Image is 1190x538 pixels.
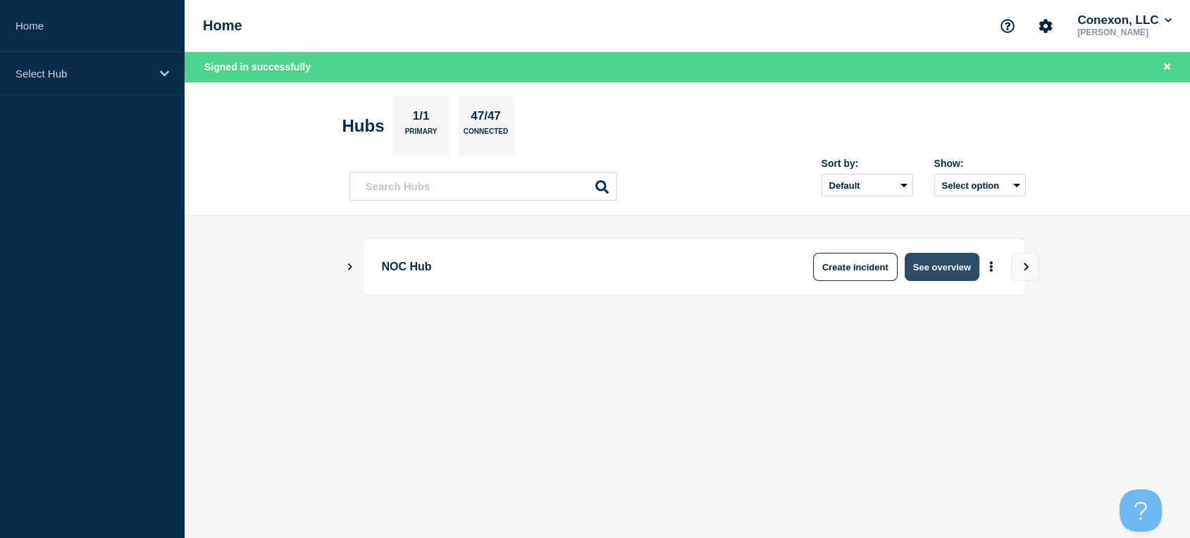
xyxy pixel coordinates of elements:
button: Support [993,11,1022,41]
p: Select Hub [16,68,151,80]
select: Sort by [822,174,913,196]
p: 47/47 [466,109,507,127]
div: Show: [934,158,1026,169]
button: Select option [934,174,1026,196]
p: [PERSON_NAME] [1074,27,1174,37]
p: Connected [464,127,508,142]
button: Account settings [1031,11,1060,41]
button: Close banner [1158,59,1176,75]
span: Signed in successfully [204,61,311,73]
h2: Hubs [342,116,385,136]
button: Conexon, LLC [1074,13,1174,27]
button: More actions [982,254,1000,280]
div: Sort by: [822,158,913,169]
iframe: Help Scout Beacon - Open [1120,489,1162,532]
p: Primary [405,127,438,142]
button: Create incident [813,253,898,281]
p: NOC Hub [382,253,771,281]
button: Show Connected Hubs [347,262,354,273]
button: See overview [905,253,979,281]
h1: Home [203,18,242,34]
button: View [1011,253,1039,281]
input: Search Hubs [349,172,617,201]
p: 1/1 [407,109,435,127]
